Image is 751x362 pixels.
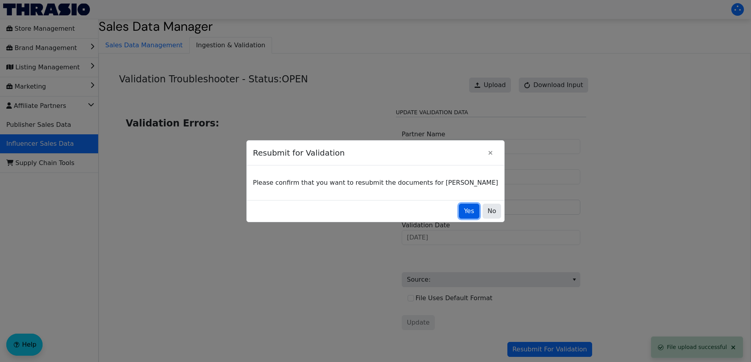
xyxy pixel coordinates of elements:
p: Please confirm that you want to resubmit the documents for [PERSON_NAME] [253,178,498,187]
span: No [488,206,496,216]
button: No [483,204,501,219]
span: Yes [464,206,474,216]
button: Close [483,145,498,160]
span: Resubmit for Validation [253,143,483,163]
button: Yes [459,204,479,219]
